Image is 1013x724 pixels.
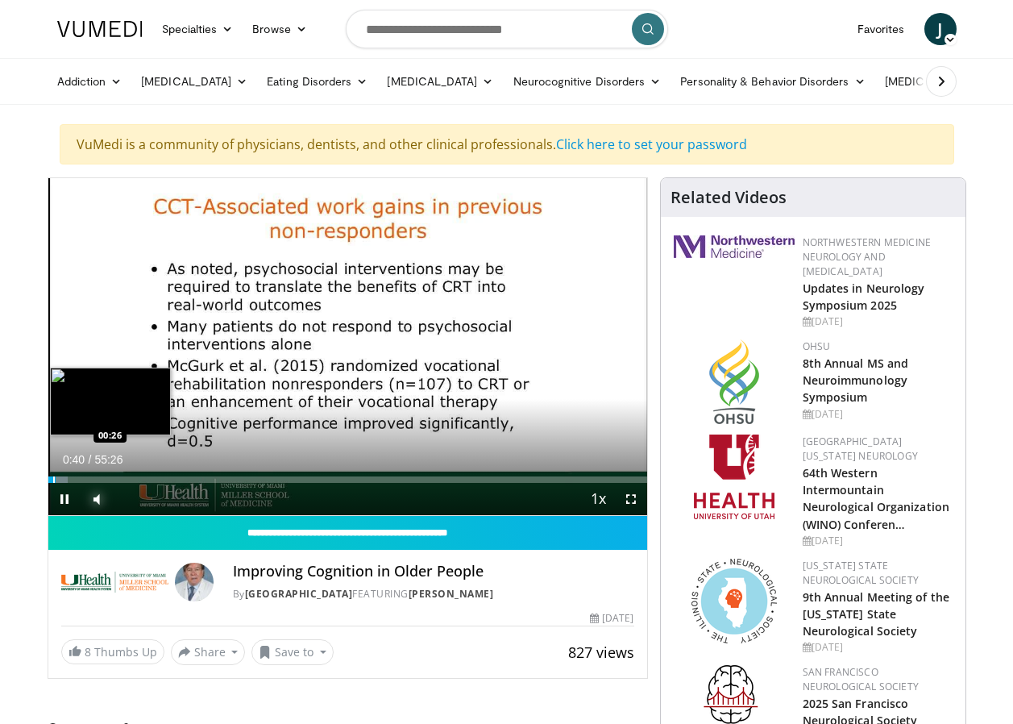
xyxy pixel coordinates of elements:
button: Fullscreen [615,483,647,515]
input: Search topics, interventions [346,10,668,48]
a: Personality & Behavior Disorders [670,65,874,98]
img: University of Miami [61,563,168,601]
button: Playback Rate [583,483,615,515]
h4: Related Videos [670,188,787,207]
div: [DATE] [803,534,953,548]
span: 827 views [568,643,634,662]
div: [DATE] [803,314,953,329]
img: VuMedi Logo [57,21,143,37]
img: image.jpeg [50,368,171,435]
a: [PERSON_NAME] [409,587,494,601]
img: f6362829-b0a3-407d-a044-59546adfd345.png.150x105_q85_autocrop_double_scale_upscale_version-0.2.png [694,435,774,519]
a: Updates in Neurology Symposium 2025 [803,281,925,313]
a: 64th Western Intermountain Neurological Organization (WINO) Conferen… [803,465,950,531]
button: Mute [81,483,113,515]
a: [US_STATE] State Neurological Society [803,559,919,587]
button: Share [171,639,246,665]
a: Specialties [152,13,243,45]
a: Click here to set your password [556,135,747,153]
a: 8th Annual MS and Neuroimmunology Symposium [803,356,909,405]
span: 55:26 [94,453,122,466]
span: / [89,453,92,466]
div: VuMedi is a community of physicians, dentists, and other clinical professionals. [60,124,954,164]
a: OHSU [803,339,831,353]
div: [DATE] [590,611,633,626]
div: [DATE] [803,407,953,422]
a: [GEOGRAPHIC_DATA] [245,587,353,601]
a: 8 Thumbs Up [61,639,164,664]
h4: Improving Cognition in Older People [233,563,634,580]
a: [MEDICAL_DATA] [377,65,503,98]
img: da959c7f-65a6-4fcf-a939-c8c702e0a770.png.150x105_q85_autocrop_double_scale_upscale_version-0.2.png [709,339,759,424]
a: 9th Annual Meeting of the [US_STATE] State Neurological Society [803,589,950,639]
a: J [924,13,957,45]
a: Northwestern Medicine Neurology and [MEDICAL_DATA] [803,235,932,278]
span: 8 [85,644,91,660]
div: [DATE] [803,640,953,655]
a: Addiction [48,65,132,98]
a: [GEOGRAPHIC_DATA][US_STATE] Neurology [803,435,918,463]
button: Pause [48,483,81,515]
img: 71a8b48c-8850-4916-bbdd-e2f3ccf11ef9.png.150x105_q85_autocrop_double_scale_upscale_version-0.2.png [691,559,777,643]
a: Eating Disorders [257,65,377,98]
a: Browse [243,13,317,45]
img: 2a462fb6-9365-492a-ac79-3166a6f924d8.png.150x105_q85_autocrop_double_scale_upscale_version-0.2.jpg [674,235,795,258]
a: [MEDICAL_DATA] [131,65,257,98]
a: Neurocognitive Disorders [504,65,671,98]
a: San Francisco Neurological Society [803,665,919,693]
a: Favorites [848,13,915,45]
div: Progress Bar [48,476,647,483]
img: Avatar [175,563,214,601]
div: By FEATURING [233,587,634,601]
span: 0:40 [63,453,85,466]
video-js: Video Player [48,178,647,516]
button: Save to [251,639,334,665]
